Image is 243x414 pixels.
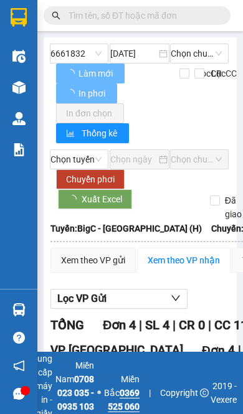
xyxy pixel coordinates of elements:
span: Lọc CR [191,67,224,80]
span: Đơn 4 [103,318,136,332]
span: loading [66,89,77,98]
span: message [13,388,25,400]
img: solution-icon [12,143,26,156]
span: Xuất Excel [82,192,122,206]
span: | [238,343,241,357]
span: search [52,11,60,20]
img: warehouse-icon [12,81,26,94]
span: In phơi [79,87,107,100]
span: SL 4 [145,318,169,332]
span: question-circle [13,332,25,344]
span: Miền Bắc [104,372,140,413]
span: | [139,318,142,332]
img: logo-vxr [11,8,27,27]
input: Chọn ngày [110,153,156,166]
div: Xem theo VP nhận [148,253,220,267]
span: ⚪️ [97,390,101,395]
span: Chọn chuyến [171,150,227,169]
button: Làm mới [56,64,125,83]
span: loading [66,69,77,78]
span: Chọn chuyến [171,44,227,63]
img: warehouse-icon [12,303,26,316]
span: bar-chart [66,129,77,139]
span: Chọn tuyến [50,150,107,169]
span: notification [13,360,25,372]
span: Lọc VP Gửi [57,291,107,306]
button: bar-chartThống kê [56,123,129,143]
span: down [171,293,181,303]
span: loading [68,195,82,204]
span: TỔNG [50,318,84,332]
span: VP [GEOGRAPHIC_DATA] [50,343,183,357]
img: warehouse-icon [12,50,26,63]
span: Thống kê [82,126,119,140]
button: Lọc VP Gửi [50,289,188,309]
button: In đơn chọn [56,103,124,123]
span: copyright [200,388,209,397]
span: 6661832 [50,44,107,63]
span: | [173,318,176,332]
b: Tuyến: BigC - [GEOGRAPHIC_DATA] (H) [50,223,202,233]
img: warehouse-icon [12,112,26,125]
input: Tìm tên, số ĐT hoặc mã đơn [69,9,216,22]
span: CR 0 [179,318,205,332]
div: Xem theo VP gửi [61,253,125,267]
span: Đơn 4 [202,343,235,357]
button: In phơi [56,83,117,103]
button: Chuyển phơi [56,169,125,189]
span: Lọc CC [206,67,239,80]
input: 15/09/2025 [110,47,156,60]
span: | [208,318,211,332]
span: Làm mới [79,67,115,80]
button: Xuất Excel [58,189,132,209]
span: | [149,386,151,400]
